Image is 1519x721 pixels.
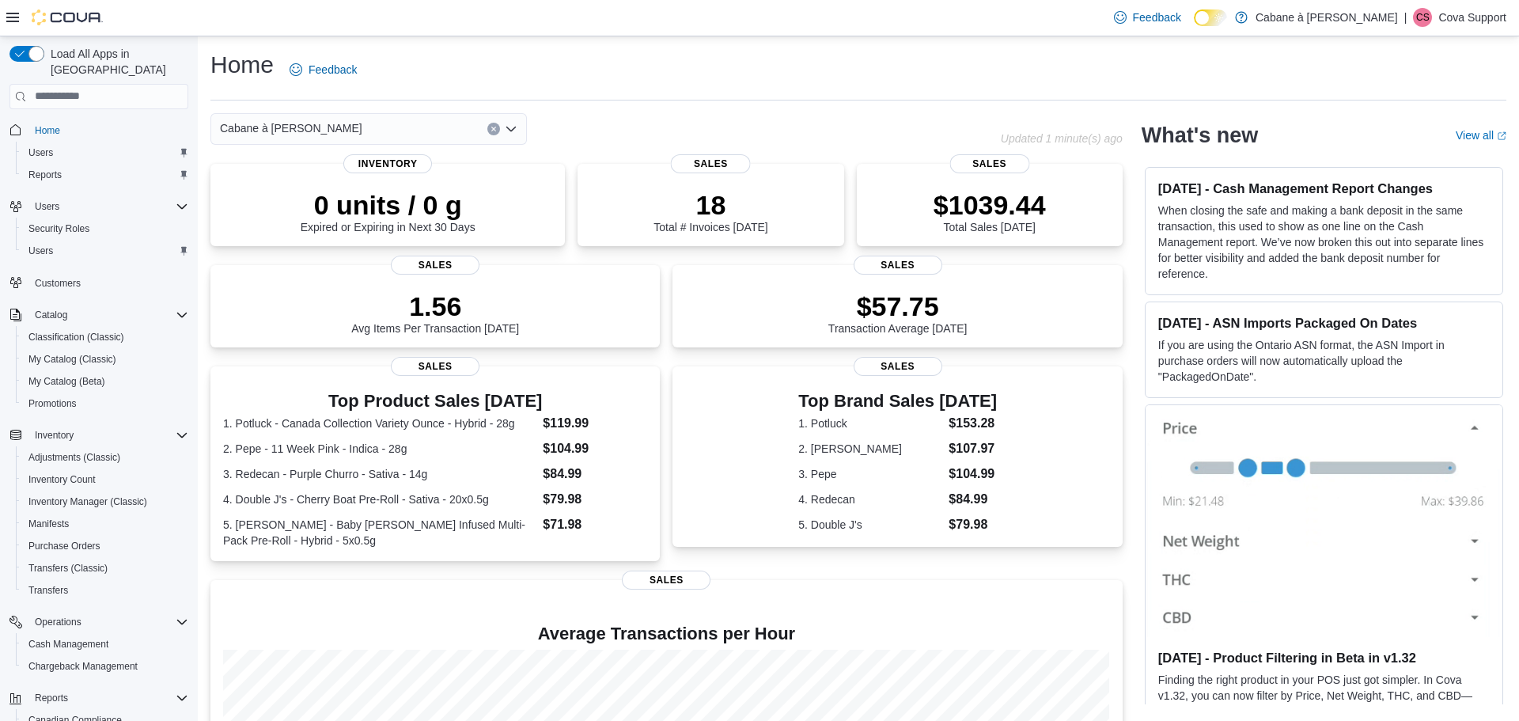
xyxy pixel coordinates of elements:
[798,466,942,482] dt: 3. Pepe
[949,439,997,458] dd: $107.97
[351,290,519,322] p: 1.56
[1194,26,1195,27] span: Dark Mode
[16,633,195,655] button: Cash Management
[487,123,500,135] button: Clear input
[22,394,188,413] span: Promotions
[949,490,997,509] dd: $84.99
[28,426,80,445] button: Inventory
[543,490,647,509] dd: $79.98
[16,535,195,557] button: Purchase Orders
[28,562,108,575] span: Transfers (Classic)
[28,689,74,708] button: Reports
[1416,8,1430,27] span: CS
[28,613,88,632] button: Operations
[22,635,188,654] span: Cash Management
[22,581,74,600] a: Transfers
[671,154,751,173] span: Sales
[28,222,89,235] span: Security Roles
[1438,8,1506,27] p: Cova Support
[543,515,647,534] dd: $71.98
[223,491,536,507] dt: 4. Double J's - Cherry Boat Pre-Roll - Sativa - 20x0.5g
[22,165,188,184] span: Reports
[653,189,767,233] div: Total # Invoices [DATE]
[505,123,517,135] button: Open list of options
[798,392,997,411] h3: Top Brand Sales [DATE]
[391,256,479,275] span: Sales
[543,465,647,484] dd: $84.99
[22,350,188,369] span: My Catalog (Classic)
[28,540,100,552] span: Purchase Orders
[391,357,479,376] span: Sales
[22,559,188,578] span: Transfers (Classic)
[35,124,60,137] span: Home
[653,189,767,221] p: 18
[22,241,188,260] span: Users
[16,491,195,513] button: Inventory Manager (Classic)
[35,429,74,442] span: Inventory
[28,197,66,216] button: Users
[934,189,1046,221] p: $1039.44
[949,515,997,534] dd: $79.98
[16,142,195,164] button: Users
[28,245,53,257] span: Users
[3,119,195,142] button: Home
[22,492,153,511] a: Inventory Manager (Classic)
[16,218,195,240] button: Security Roles
[828,290,968,335] div: Transaction Average [DATE]
[16,513,195,535] button: Manifests
[22,657,188,676] span: Chargeback Management
[16,164,195,186] button: Reports
[22,537,107,556] a: Purchase Orders
[16,655,195,677] button: Chargeback Management
[16,326,195,348] button: Classification (Classic)
[22,328,131,347] a: Classification (Classic)
[1001,132,1123,145] p: Updated 1 minute(s) ago
[3,304,195,326] button: Catalog
[223,416,536,431] dt: 1. Potluck - Canada Collection Variety Ounce - Hybrid - 28g
[543,414,647,433] dd: $119.99
[3,611,195,633] button: Operations
[3,424,195,446] button: Inventory
[35,277,81,290] span: Customers
[28,397,77,410] span: Promotions
[949,414,997,433] dd: $153.28
[22,635,115,654] a: Cash Management
[1456,129,1506,142] a: View allExternal link
[28,146,53,159] span: Users
[22,165,68,184] a: Reports
[28,169,62,181] span: Reports
[22,581,188,600] span: Transfers
[301,189,475,221] p: 0 units / 0 g
[28,689,188,708] span: Reports
[798,491,942,507] dt: 4. Redecan
[543,439,647,458] dd: $104.99
[32,9,103,25] img: Cova
[28,638,108,651] span: Cash Management
[3,271,195,294] button: Customers
[1413,8,1432,27] div: Cova Support
[28,121,66,140] a: Home
[22,143,188,162] span: Users
[28,274,87,293] a: Customers
[223,624,1110,643] h4: Average Transactions per Hour
[1497,131,1506,141] svg: External link
[22,143,59,162] a: Users
[301,189,475,233] div: Expired or Expiring in Next 30 Days
[22,470,102,489] a: Inventory Count
[1133,9,1181,25] span: Feedback
[28,331,124,343] span: Classification (Classic)
[622,571,710,590] span: Sales
[1194,9,1227,26] input: Dark Mode
[28,426,188,445] span: Inventory
[22,537,188,556] span: Purchase Orders
[35,309,67,321] span: Catalog
[854,357,942,376] span: Sales
[22,219,188,238] span: Security Roles
[22,448,127,467] a: Adjustments (Classic)
[28,305,188,324] span: Catalog
[35,200,59,213] span: Users
[798,441,942,457] dt: 2. [PERSON_NAME]
[351,290,519,335] div: Avg Items Per Transaction [DATE]
[220,119,362,138] span: Cabane à [PERSON_NAME]
[22,372,112,391] a: My Catalog (Beta)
